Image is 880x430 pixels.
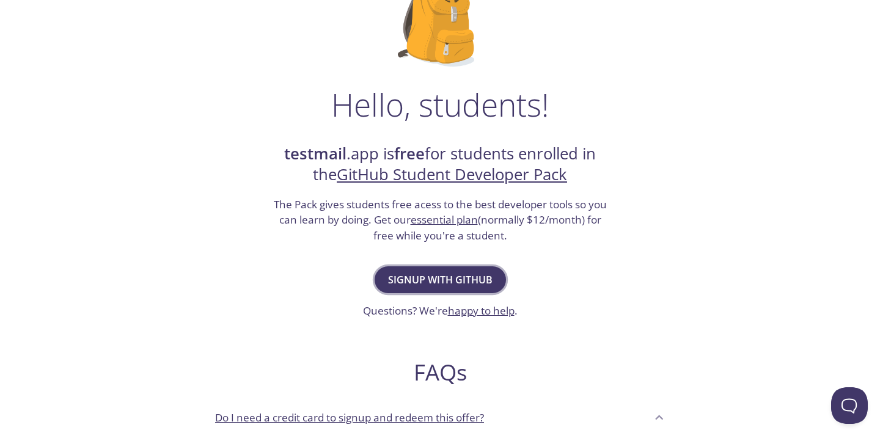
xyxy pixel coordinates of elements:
[205,359,675,386] h2: FAQs
[337,164,567,185] a: GitHub Student Developer Pack
[284,143,346,164] strong: testmail
[272,197,608,244] h3: The Pack gives students free acess to the best developer tools so you can learn by doing. Get our...
[363,303,518,319] h3: Questions? We're .
[388,271,493,288] span: Signup with GitHub
[831,387,868,424] iframe: Help Scout Beacon - Open
[331,86,549,123] h1: Hello, students!
[448,304,515,318] a: happy to help
[272,144,608,186] h2: .app is for students enrolled in the
[394,143,425,164] strong: free
[215,410,484,426] p: Do I need a credit card to signup and redeem this offer?
[411,213,478,227] a: essential plan
[375,266,506,293] button: Signup with GitHub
